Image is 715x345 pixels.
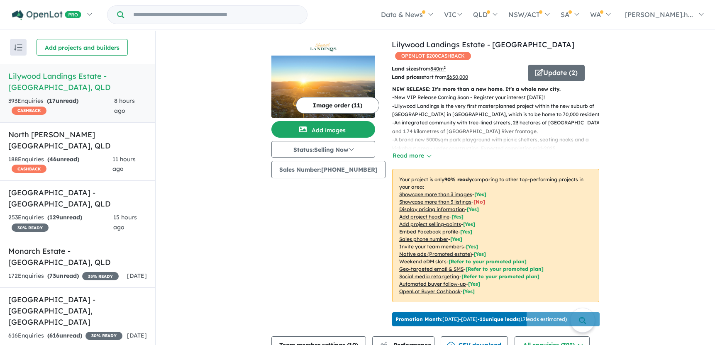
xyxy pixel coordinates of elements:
input: Try estate name, suburb, builder or developer [126,6,305,24]
p: Your project is only comparing to other top-performing projects in your area: - - - - - - - - - -... [392,169,599,302]
p: - A brand new 5000sqm park playground with picnic shelters, seating nooks and a kickabout area - ... [392,136,606,153]
u: Add project selling-points [399,221,461,227]
span: OPENLOT $ 200 CASHBACK [395,52,471,60]
strong: ( unread) [47,272,79,279]
h5: Monarch Estate - [GEOGRAPHIC_DATA] , QLD [8,245,147,268]
span: [ Yes ] [450,236,462,242]
u: OpenLot Buyer Cashback [399,288,461,294]
span: 8 hours ago [114,97,135,114]
button: Read more [392,151,431,160]
div: 188 Enquir ies [8,155,112,175]
div: 616 Enquir ies [8,331,122,341]
a: Lilywood Landings Estate - Lilywood LogoLilywood Landings Estate - Lilywood [271,39,375,118]
h5: Lilywood Landings Estate - [GEOGRAPHIC_DATA] , QLD [8,70,147,93]
div: 253 Enquir ies [8,213,113,233]
span: [PERSON_NAME].h... [625,10,693,19]
p: - New VIP Release Coming Soon - Register your interest [DATE]! [392,93,606,102]
span: [ Yes ] [467,206,479,212]
span: [ No ] [473,199,485,205]
button: Status:Selling Now [271,141,375,158]
button: Sales Number:[PHONE_NUMBER] [271,161,386,178]
span: [Yes] [468,281,480,287]
span: [Refer to your promoted plan] [466,266,544,272]
span: 17 [49,97,56,104]
p: [DATE] - [DATE] - ( 17 leads estimated) [395,316,567,323]
u: Embed Facebook profile [399,228,458,235]
u: Sales phone number [399,236,448,242]
u: Geo-targeted email & SMS [399,266,464,272]
span: [DATE] [127,272,147,279]
u: Add project headline [399,214,449,220]
u: Weekend eDM slots [399,258,447,265]
span: [ Yes ] [474,191,486,197]
u: Showcase more than 3 images [399,191,472,197]
span: 11 hours ago [112,155,136,173]
span: [Yes] [474,251,486,257]
img: Lilywood Landings Estate - Lilywood Logo [275,42,372,52]
button: Update (2) [528,65,585,81]
b: 90 % ready [444,176,472,182]
h5: [GEOGRAPHIC_DATA] - [GEOGRAPHIC_DATA] , [GEOGRAPHIC_DATA] [8,294,147,328]
u: Display pricing information [399,206,465,212]
strong: ( unread) [47,97,78,104]
u: $ 650,000 [447,74,468,80]
button: Image order (11) [296,97,379,114]
span: [Refer to your promoted plan] [461,273,539,279]
strong: ( unread) [47,214,82,221]
u: Automated buyer follow-up [399,281,466,287]
span: 30 % READY [12,224,49,232]
span: CASHBACK [12,107,46,115]
p: - An integrated community with tree-lined streets, 23 hectares of [GEOGRAPHIC_DATA] and 1.74 kilo... [392,119,606,136]
span: 15 hours ago [113,214,137,231]
button: Add projects and builders [37,39,128,56]
span: 30 % READY [85,332,122,340]
a: Lilywood Landings Estate - [GEOGRAPHIC_DATA] [392,40,574,49]
p: - Lilywood Landings is the very first masterplanned project within the new suburb of [GEOGRAPHIC_... [392,102,606,119]
strong: ( unread) [47,155,79,163]
p: NEW RELEASE: It’s more than a new home. It’s a whole new city. [392,85,599,93]
span: 129 [49,214,59,221]
div: 172 Enquir ies [8,271,119,281]
u: Invite your team members [399,243,464,250]
span: [DATE] [127,332,147,339]
u: Social media retargeting [399,273,459,279]
span: 73 [49,272,56,279]
img: sort.svg [14,44,22,51]
u: 840 m [430,66,446,72]
img: Openlot PRO Logo White [12,10,81,20]
span: [ Yes ] [463,221,475,227]
span: 35 % READY [82,272,119,280]
p: from [392,65,522,73]
b: Land prices [392,74,422,80]
span: [ Yes ] [466,243,478,250]
span: 46 [49,155,56,163]
img: Lilywood Landings Estate - Lilywood [271,56,375,118]
span: CASHBACK [12,165,46,173]
span: [ Yes ] [460,228,472,235]
p: start from [392,73,522,81]
span: [Yes] [463,288,475,294]
b: Promotion Month: [395,316,442,322]
sup: 2 [444,65,446,70]
u: Showcase more than 3 listings [399,199,471,205]
h5: North [PERSON_NAME][GEOGRAPHIC_DATA] , QLD [8,129,147,151]
h5: [GEOGRAPHIC_DATA] - [GEOGRAPHIC_DATA] , QLD [8,187,147,209]
span: 616 [49,332,59,339]
div: 393 Enquir ies [8,96,114,116]
span: [Refer to your promoted plan] [449,258,527,265]
b: 11 unique leads [480,316,519,322]
strong: ( unread) [47,332,82,339]
b: Land sizes [392,66,419,72]
u: Native ads (Promoted estate) [399,251,472,257]
span: [ Yes ] [451,214,464,220]
button: Add images [271,121,375,138]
